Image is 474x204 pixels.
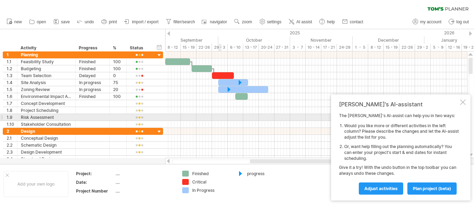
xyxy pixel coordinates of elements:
div: 1 [7,51,17,58]
div: Stakeholder Consultation [21,121,72,128]
div: % [113,44,122,51]
span: undo [85,19,94,24]
div: Conceptual Design [21,135,72,141]
div: .... [116,179,174,185]
div: Structural Design [21,156,72,162]
div: Status [130,44,148,51]
div: Progress [79,44,105,51]
a: save [52,17,72,26]
span: Adjust activities [364,186,398,191]
div: Zoning Review [21,86,72,93]
div: 24-28 [337,44,353,51]
div: 100 [113,93,123,100]
div: [PERSON_NAME]'s AI-assistant [339,101,459,108]
div: 1.7 [7,100,17,107]
div: 15 - 19 [384,44,399,51]
span: settings [267,19,281,24]
div: 1.2 [7,65,17,72]
div: 15 - 19 [181,44,196,51]
div: 2 [7,128,17,134]
div: 1.5 [7,86,17,93]
div: Feasibility Study [21,58,72,65]
div: In progress [79,86,106,93]
div: Date: [76,179,114,185]
span: my account [420,19,441,24]
div: 8 - 12 [165,44,181,51]
div: The [PERSON_NAME]'s AI-assist can help you in two ways: Give it a try! With the undo button in th... [339,113,459,194]
a: import / export [122,17,161,26]
div: Critical [192,179,230,185]
div: 29 - 2 [415,44,431,51]
div: Finished [79,65,106,72]
div: 8 - 12 [368,44,384,51]
span: help [327,19,335,24]
a: Adjust activities [359,182,403,195]
div: 75 [113,79,123,86]
div: ​ [212,72,234,79]
div: Project Scheduling [21,107,72,114]
span: AI assist [296,19,312,24]
span: import / export [132,19,159,24]
div: 3 - 7 [290,44,306,51]
div: 100 [113,58,123,65]
div: December 2025 [353,36,424,44]
div: ​ [218,86,268,93]
div: Delayed [79,72,106,79]
div: 29 - 3 [212,44,228,51]
div: 17 - 21 [321,44,337,51]
div: Finished [79,58,106,65]
span: open [37,19,46,24]
div: Schematic Design [21,142,72,148]
div: 22-26 [196,44,212,51]
div: Add your own logo [3,171,68,197]
div: Site Analysis [21,79,72,86]
div: ​ [235,93,248,100]
div: ​ [218,79,248,86]
div: In Progress [192,187,230,193]
div: 10 - 14 [306,44,321,51]
a: new [5,17,24,26]
div: 20 [113,86,123,93]
div: .... [116,171,174,177]
div: Finished [79,93,106,100]
div: 1.4 [7,79,17,86]
span: log out [456,19,469,24]
a: contact [340,17,365,26]
div: 2.1 [7,135,17,141]
div: 12 - 16 [446,44,462,51]
li: Would you like more or different activities in the left column? Please describe the changes and l... [344,123,459,140]
div: Budgeting [21,65,72,72]
div: 1.9 [7,114,17,121]
a: navigator [201,17,229,26]
div: Concept Development [21,100,72,107]
div: Risk Assessment [21,114,72,121]
span: save [61,19,70,24]
div: November 2025 [290,36,353,44]
div: 27 - 31 [274,44,290,51]
div: Finished [192,171,230,177]
div: ​ [165,58,190,65]
span: plan project (beta) [413,186,451,191]
div: 2.3 [7,149,17,155]
div: 1.1 [7,58,17,65]
span: filter/search [173,19,195,24]
a: filter/search [164,17,197,26]
div: .... [116,188,174,194]
div: 1.3 [7,72,17,79]
span: zoom [242,19,252,24]
div: ​ [192,65,212,72]
a: open [27,17,48,26]
div: 13 - 17 [243,44,259,51]
div: 1.6 [7,93,17,100]
a: log out [447,17,471,26]
div: Project Number [76,188,114,194]
a: my account [411,17,443,26]
div: progress [247,171,285,177]
a: plan project (beta) [407,182,457,195]
div: Team Selection [21,72,72,79]
div: Planning [21,51,72,58]
div: 20-24 [259,44,274,51]
a: help [318,17,337,26]
div: Project: [76,171,114,177]
div: September 2025 [150,36,218,44]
